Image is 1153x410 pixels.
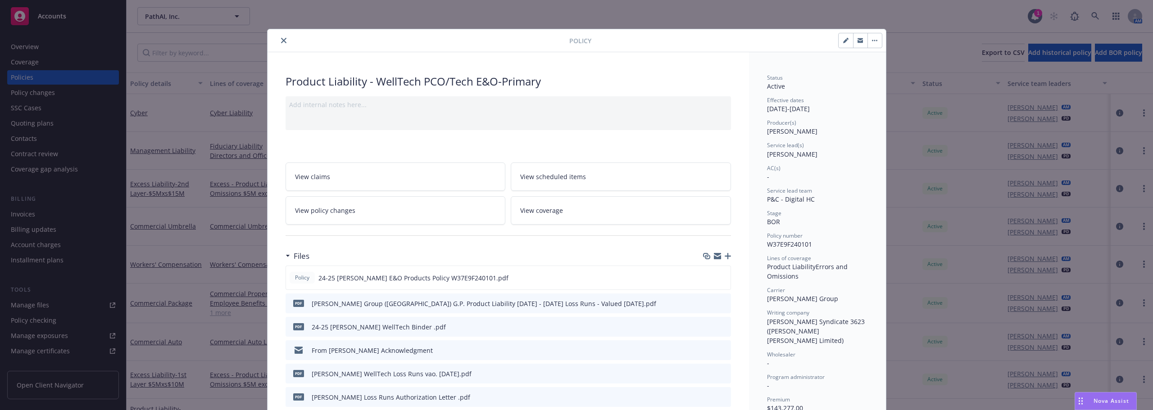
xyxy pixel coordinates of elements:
[719,273,727,283] button: preview file
[286,250,309,262] div: Files
[293,323,304,330] span: pdf
[767,141,804,149] span: Service lead(s)
[719,299,727,308] button: preview file
[767,294,838,303] span: [PERSON_NAME] Group
[705,392,712,402] button: download file
[312,392,470,402] div: [PERSON_NAME] Loss Runs Authorization Letter .pdf
[767,240,812,248] span: W37E9F240101
[767,262,816,271] span: Product Liability
[719,369,727,378] button: preview file
[294,250,309,262] h3: Files
[293,370,304,377] span: pdf
[704,273,712,283] button: download file
[295,172,330,181] span: View claims
[767,74,783,81] span: Status
[767,96,804,104] span: Effective dates
[705,346,712,355] button: download file
[293,300,304,306] span: pdf
[705,322,712,332] button: download file
[705,369,712,378] button: download file
[767,187,812,194] span: Service lead team
[511,162,731,191] a: View scheduled items
[767,396,790,403] span: Premium
[767,195,815,203] span: P&C - Digital HC
[286,74,731,89] div: Product Liability - WellTech PCO/Tech E&O-Primary
[569,36,591,45] span: Policy
[719,392,727,402] button: preview file
[286,196,506,225] a: View policy changes
[767,286,785,294] span: Carrier
[312,369,472,378] div: [PERSON_NAME] WellTech Loss Runs vao. [DATE].pdf
[312,322,446,332] div: 24-25 [PERSON_NAME] WellTech Binder .pdf
[293,274,311,282] span: Policy
[705,299,712,308] button: download file
[767,262,849,280] span: Errors and Omissions
[520,206,563,215] span: View coverage
[767,96,868,113] div: [DATE] - [DATE]
[767,381,769,390] span: -
[767,82,785,90] span: Active
[1094,397,1129,405] span: Nova Assist
[520,172,586,181] span: View scheduled items
[286,162,506,191] a: View claims
[767,317,867,345] span: [PERSON_NAME] Syndicate 3623 ([PERSON_NAME] [PERSON_NAME] Limited)
[1075,392,1137,410] button: Nova Assist
[767,164,781,172] span: AC(s)
[318,273,508,283] span: 24-25 [PERSON_NAME] E&O Products Policy W37E9F240101.pdf
[1075,392,1086,410] div: Drag to move
[719,346,727,355] button: preview file
[767,309,809,316] span: Writing company
[767,254,811,262] span: Lines of coverage
[293,393,304,400] span: pdf
[278,35,289,46] button: close
[767,209,781,217] span: Stage
[767,351,795,358] span: Wholesaler
[312,299,656,308] div: [PERSON_NAME] Group ([GEOGRAPHIC_DATA]) G.P. Product Liability [DATE] - [DATE] Loss Runs - Valued...
[719,322,727,332] button: preview file
[767,232,803,239] span: Policy number
[511,196,731,225] a: View coverage
[767,217,780,226] span: BOR
[767,172,769,181] span: -
[767,150,817,158] span: [PERSON_NAME]
[767,127,817,135] span: [PERSON_NAME]
[767,359,769,367] span: -
[295,206,355,215] span: View policy changes
[289,100,727,109] div: Add internal notes here...
[767,119,796,126] span: Producer(s)
[767,373,825,381] span: Program administrator
[312,346,433,355] div: From [PERSON_NAME] Acknowledgment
